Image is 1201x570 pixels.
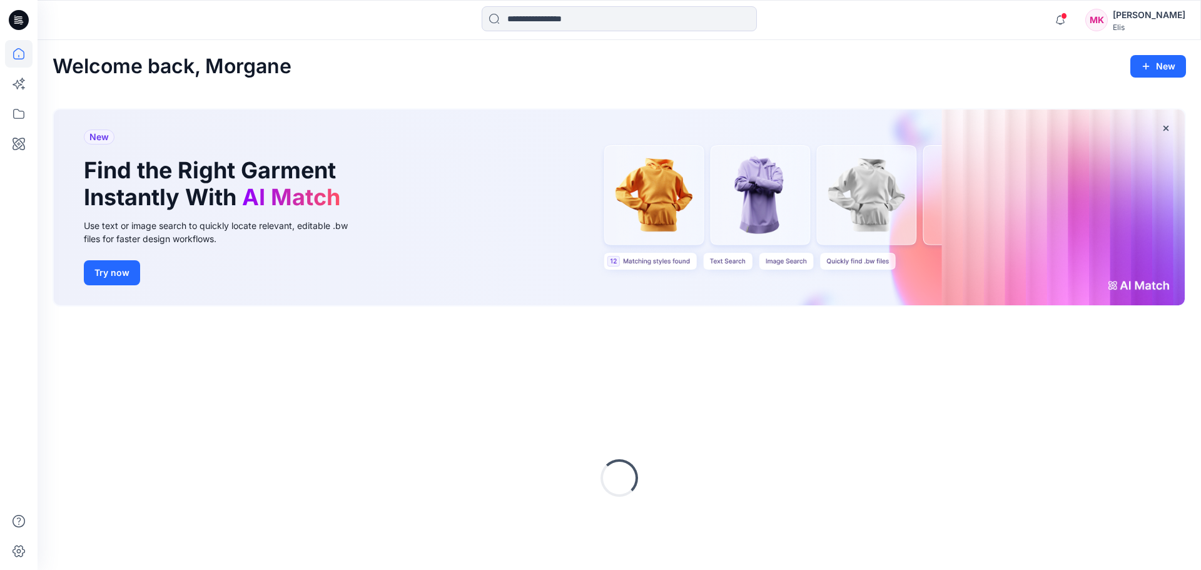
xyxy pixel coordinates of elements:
[1085,9,1108,31] div: MK
[84,260,140,285] button: Try now
[242,183,340,211] span: AI Match
[1130,55,1186,78] button: New
[1113,8,1185,23] div: [PERSON_NAME]
[89,130,109,145] span: New
[84,219,365,245] div: Use text or image search to quickly locate relevant, editable .bw files for faster design workflows.
[1113,23,1185,32] div: Elis
[53,55,291,78] h2: Welcome back, Morgane
[84,157,347,211] h1: Find the Right Garment Instantly With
